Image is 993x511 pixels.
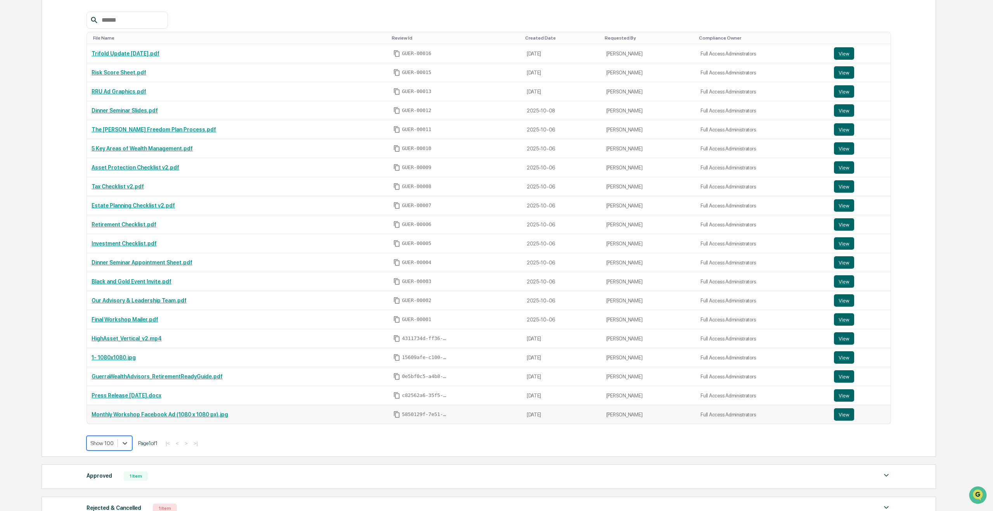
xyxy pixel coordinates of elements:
a: 🔎Data Lookup [5,109,52,123]
td: Full Access Administrators [696,329,829,348]
a: View [834,294,886,307]
button: View [834,275,854,288]
button: View [834,66,854,79]
span: GUER-00003 [402,278,431,285]
span: Copy Id [393,145,400,152]
td: Full Access Administrators [696,63,829,82]
div: Toggle SortBy [605,35,693,41]
td: 2025-10-06 [522,215,602,234]
span: Copy Id [393,392,400,399]
td: [DATE] [522,405,602,424]
button: View [834,218,854,231]
p: How can we help? [8,16,141,29]
a: Trifold Update [DATE].pdf [92,50,159,57]
button: View [834,47,854,60]
span: GUER-00008 [402,183,431,190]
span: GUER-00009 [402,164,431,171]
button: Start new chat [132,62,141,71]
span: Copy Id [393,107,400,114]
a: View [834,199,886,212]
td: 2025-10-06 [522,291,602,310]
td: Full Access Administrators [696,253,829,272]
td: Full Access Administrators [696,177,829,196]
a: View [834,123,886,136]
div: 🗄️ [56,98,62,105]
span: 5850129f-7e51-4020-a0c5-185615a94d15 [402,411,448,418]
span: GUER-00007 [402,202,431,209]
td: 2025-10-06 [522,234,602,253]
a: 🗄️Attestations [53,95,99,109]
div: 🔎 [8,113,14,119]
td: [PERSON_NAME] [602,234,696,253]
button: < [173,440,181,447]
td: 2025-10-06 [522,158,602,177]
a: Press Release [DATE].docx [92,392,161,399]
a: 5 Key Areas of Wealth Management.pdf [92,145,193,152]
span: GUER-00015 [402,69,431,76]
td: [PERSON_NAME] [602,63,696,82]
td: [PERSON_NAME] [602,196,696,215]
a: Asset Protection Checklist v2.pdf [92,164,179,171]
td: [PERSON_NAME] [602,215,696,234]
a: Estate Planning Checklist v2.pdf [92,202,175,209]
td: [PERSON_NAME] [602,329,696,348]
a: View [834,237,886,250]
div: Approved [86,471,112,481]
button: View [834,332,854,345]
a: Investment Checklist.pdf [92,240,157,247]
a: View [834,161,886,174]
td: [PERSON_NAME] [602,272,696,291]
span: GUER-00006 [402,221,431,228]
span: Copy Id [393,164,400,171]
span: Copy Id [393,221,400,228]
td: [DATE] [522,44,602,63]
span: Copy Id [393,297,400,304]
a: View [834,332,886,345]
td: [PERSON_NAME] [602,367,696,386]
button: View [834,85,854,98]
button: View [834,104,854,117]
td: [PERSON_NAME] [602,405,696,424]
button: View [834,180,854,193]
a: The [PERSON_NAME] Freedom Plan Process.pdf [92,126,216,133]
img: 1746055101610-c473b297-6a78-478c-a979-82029cc54cd1 [8,59,22,73]
button: View [834,351,854,364]
td: Full Access Administrators [696,101,829,120]
td: Full Access Administrators [696,139,829,158]
button: View [834,313,854,326]
a: Powered byPylon [55,131,94,137]
a: Dinner Seminar Appointment Sheet.pdf [92,259,192,266]
td: [PERSON_NAME] [602,139,696,158]
td: Full Access Administrators [696,291,829,310]
a: View [834,218,886,231]
div: 1 Item [124,471,148,481]
a: View [834,142,886,155]
td: [DATE] [522,82,602,101]
a: Tax Checklist v2.pdf [92,183,144,190]
td: [PERSON_NAME] [602,44,696,63]
button: View [834,370,854,383]
a: View [834,351,886,364]
span: GUER-00016 [402,50,431,57]
span: GUER-00012 [402,107,431,114]
button: View [834,237,854,250]
span: Copy Id [393,88,400,95]
img: caret [882,471,891,480]
div: Toggle SortBy [699,35,826,41]
td: 2025-10-06 [522,139,602,158]
span: Copy Id [393,259,400,266]
span: Data Lookup [16,112,49,120]
a: HighAsset_Vertical_v2.mp4 [92,335,162,342]
button: > [182,440,190,447]
span: Pylon [77,131,94,137]
td: Full Access Administrators [696,348,829,367]
span: GUER-00011 [402,126,431,133]
a: View [834,85,886,98]
td: [DATE] [522,348,602,367]
td: 2025-10-06 [522,253,602,272]
iframe: Open customer support [968,485,989,506]
td: [PERSON_NAME] [602,253,696,272]
a: View [834,370,886,383]
span: 0e5bf0c5-a4b8-406f-8a20-f3235a863bef [402,373,448,380]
